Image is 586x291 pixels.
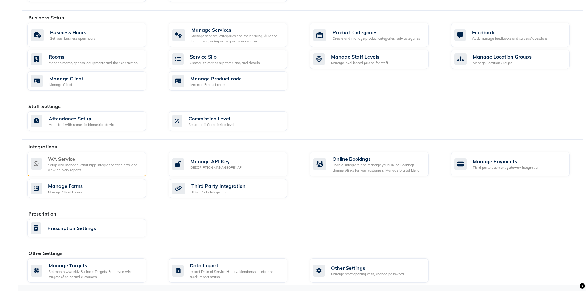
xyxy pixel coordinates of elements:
div: Map staff with names in biometrics device [49,122,115,127]
div: Commission Level [189,115,234,122]
a: Prescription Settings [27,219,159,237]
a: Manage ServicesManage services, categories and their pricing, duration. Print menu, or import, ex... [169,23,301,47]
div: Service Slip [190,53,261,60]
a: Other SettingsManage reset opening cash, change password. [310,258,442,283]
a: Manage FormsManage Client Forms [27,179,159,198]
div: Data Import [190,262,282,269]
div: Manage Product code [190,82,242,87]
div: Import Data of Service History, Memberships etc. and track import status. [190,269,282,279]
a: Data ImportImport Data of Service History, Memberships etc. and track import status. [169,258,301,283]
a: Manage TargetsSet monthly/weekly Business Targets, Employee wise targets of sales and customers [27,258,159,283]
div: Third party payment gateway integration [473,165,539,170]
a: Manage Product codeManage Product code [169,71,301,91]
div: Add, manage feedbacks and surveys' questions [472,36,547,41]
a: FeedbackAdd, manage feedbacks and surveys' questions [451,23,583,47]
div: Manage Product code [190,75,242,82]
div: WA Service [48,155,141,163]
a: Attendance SetupMap staff with names in biometrics device [27,111,159,131]
div: Product Categories [333,29,420,36]
div: Manage services, categories and their pricing, duration. Print menu, or import, export your servi... [191,34,282,44]
div: Manage Location Groups [473,53,532,60]
div: Set monthly/weekly Business Targets, Employee wise targets of sales and customers [49,269,141,279]
div: Customize service slip template, and details. [190,60,261,66]
div: Manage Client [49,82,83,87]
div: Manage Client Forms [48,190,83,195]
a: WA ServiceSetup and manage Whatsapp Integration for alerts, and view delivery reports. [27,152,159,176]
div: Manage Staff Levels [331,53,388,60]
div: Manage Location Groups [473,60,532,66]
div: Other Settings [331,264,405,272]
a: Online BookingsEnable, integrate and manage your Online Bookings channels/links for your customer... [310,152,442,176]
div: Enable, integrate and manage your Online Bookings channels/links for your customers. Manage Digit... [333,163,424,173]
a: RoomsManage rooms, spaces, equipments and their capacities. [27,50,159,69]
a: Manage Location GroupsManage Location Groups [451,50,583,69]
div: Feedback [472,29,547,36]
a: Manage API KeyDESCRIPTION.MANAGEOPENAPI [169,152,301,176]
a: Product CategoriesCreate and manage product categories, sub-categories [310,23,442,47]
div: Setup and manage Whatsapp Integration for alerts, and view delivery reports. [48,163,141,173]
div: Manage rooms, spaces, equipments and their capacities. [49,60,138,66]
div: Manage Targets [49,262,141,269]
a: Service SlipCustomize service slip template, and details. [169,50,301,69]
div: Manage Payments [473,158,539,165]
div: Setup staff Commission level [189,122,234,127]
div: Set your business open hours [50,36,95,41]
div: Attendance Setup [49,115,115,122]
a: Manage PaymentsThird party payment gateway integration [451,152,583,176]
div: Third Party Integration [191,190,245,195]
a: Business HoursSet your business open hours [27,23,159,47]
div: Online Bookings [333,155,424,163]
div: Rooms [49,53,138,60]
div: Prescription Settings [47,224,96,232]
div: Create and manage product categories, sub-categories [333,36,420,41]
div: Manage API Key [190,158,243,165]
div: Third Party Integration [191,182,245,190]
a: Manage Staff LevelsManage level based pricing for staff [310,50,442,69]
div: Manage Services [191,26,282,34]
div: Manage Client [49,75,83,82]
a: Manage ClientManage Client [27,71,159,91]
div: Manage reset opening cash, change password. [331,272,405,277]
a: Commission LevelSetup staff Commission level [169,111,301,131]
div: Manage Forms [48,182,83,190]
div: Business Hours [50,29,95,36]
div: Manage level based pricing for staff [331,60,388,66]
a: Third Party IntegrationThird Party Integration [169,179,301,198]
div: DESCRIPTION.MANAGEOPENAPI [190,165,243,170]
